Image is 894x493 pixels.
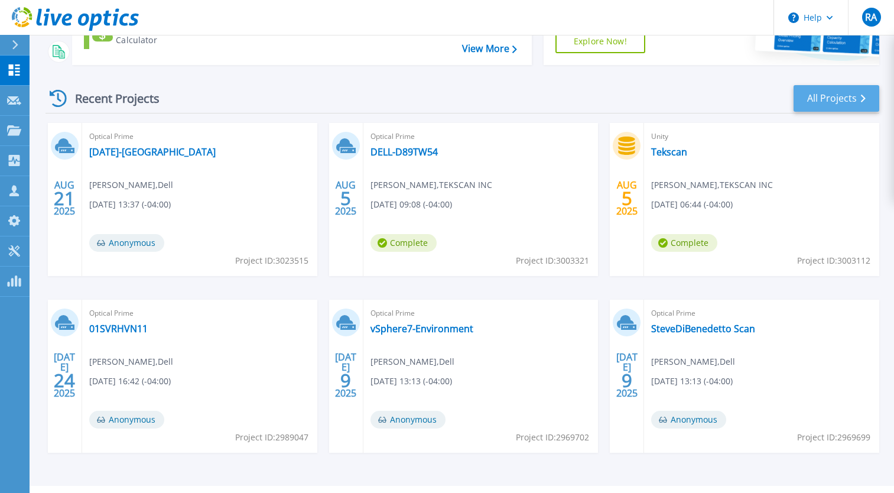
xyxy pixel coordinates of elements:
span: 9 [622,375,632,385]
span: Optical Prime [89,130,310,143]
span: Optical Prime [370,130,591,143]
div: [DATE] 2025 [334,353,357,397]
div: [DATE] 2025 [616,353,638,397]
span: 21 [54,193,75,203]
span: Project ID: 2989047 [235,431,308,444]
a: DELL-D89TW54 [370,146,438,158]
span: 5 [340,193,351,203]
span: Project ID: 3003112 [797,254,870,267]
span: Complete [370,234,437,252]
div: AUG 2025 [53,177,76,220]
span: [DATE] 09:08 (-04:00) [370,198,452,211]
div: Recent Projects [45,84,175,113]
div: AUG 2025 [616,177,638,220]
span: [PERSON_NAME] , TEKSCAN INC [370,179,492,192]
a: 01SVRHVN11 [89,323,148,335]
span: 9 [340,375,351,385]
span: [DATE] 13:13 (-04:00) [370,375,452,388]
span: Project ID: 3023515 [235,254,308,267]
a: SteveDiBenedetto Scan [651,323,755,335]
span: Anonymous [651,411,726,429]
span: Anonymous [370,411,446,429]
span: Project ID: 2969699 [797,431,870,444]
a: Explore Now! [555,30,645,53]
span: 5 [622,193,632,203]
span: Anonymous [89,234,164,252]
span: RA [865,12,877,22]
span: Optical Prime [651,307,872,320]
span: [DATE] 13:13 (-04:00) [651,375,733,388]
span: 24 [54,375,75,385]
span: Optical Prime [370,307,591,320]
span: [PERSON_NAME] , Dell [89,179,173,192]
span: [DATE] 06:44 (-04:00) [651,198,733,211]
a: vSphere7-Environment [370,323,473,335]
span: [PERSON_NAME] , Dell [370,355,454,368]
span: [PERSON_NAME] , Dell [651,355,735,368]
span: Project ID: 2969702 [516,431,589,444]
a: All Projects [794,85,879,112]
span: Optical Prime [89,307,310,320]
span: Project ID: 3003321 [516,254,589,267]
a: Tekscan [651,146,687,158]
span: Anonymous [89,411,164,429]
div: [DATE] 2025 [53,353,76,397]
span: Complete [651,234,717,252]
div: AUG 2025 [334,177,357,220]
span: [PERSON_NAME] , TEKSCAN INC [651,179,773,192]
a: View More [462,43,517,54]
span: [DATE] 13:37 (-04:00) [89,198,171,211]
span: Unity [651,130,872,143]
a: [DATE]-[GEOGRAPHIC_DATA] [89,146,216,158]
span: [PERSON_NAME] , Dell [89,355,173,368]
span: [DATE] 16:42 (-04:00) [89,375,171,388]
